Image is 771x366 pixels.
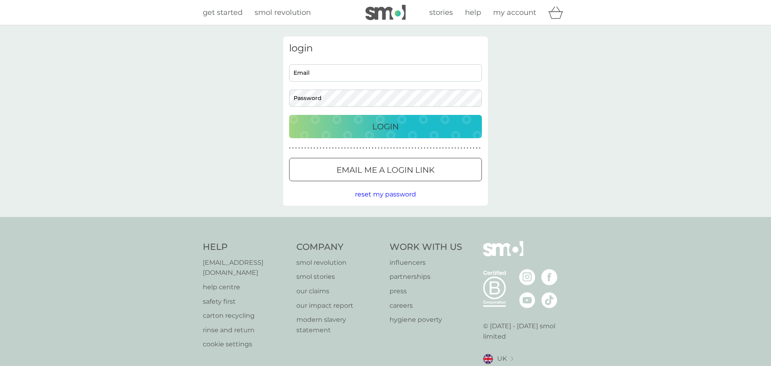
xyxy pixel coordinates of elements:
[363,146,364,150] p: ●
[289,115,482,138] button: Login
[449,146,450,150] p: ●
[442,146,444,150] p: ●
[375,146,377,150] p: ●
[372,120,399,133] p: Login
[366,146,367,150] p: ●
[519,292,535,308] img: visit the smol Youtube page
[470,146,471,150] p: ●
[320,146,321,150] p: ●
[479,146,481,150] p: ●
[296,272,382,282] a: smol stories
[203,339,288,350] a: cookie settings
[408,146,410,150] p: ●
[483,241,523,268] img: smol
[497,354,507,364] span: UK
[429,8,453,17] span: stories
[203,311,288,321] a: carton recycling
[298,146,300,150] p: ●
[476,146,477,150] p: ●
[355,190,416,198] span: reset my password
[387,146,389,150] p: ●
[396,146,398,150] p: ●
[465,8,481,17] span: help
[390,258,462,268] a: influencers
[255,7,311,18] a: smol revolution
[289,158,482,181] button: Email me a login link
[289,43,482,54] h3: login
[255,8,311,17] span: smol revolution
[317,146,318,150] p: ●
[429,7,453,18] a: stories
[451,146,453,150] p: ●
[390,272,462,282] a: partnerships
[347,146,349,150] p: ●
[455,146,456,150] p: ●
[390,146,392,150] p: ●
[365,5,406,20] img: smol
[296,258,382,268] a: smol revolution
[390,241,462,254] h4: Work With Us
[203,325,288,335] a: rinse and return
[541,292,557,308] img: visit the smol Tiktok page
[465,7,481,18] a: help
[541,269,557,285] img: visit the smol Facebook page
[302,146,303,150] p: ●
[467,146,468,150] p: ●
[344,146,346,150] p: ●
[390,315,462,325] a: hygiene poverty
[296,286,382,296] a: our claims
[292,146,294,150] p: ●
[390,286,462,296] a: press
[335,146,337,150] p: ●
[400,146,401,150] p: ●
[296,315,382,335] a: modern slavery statement
[493,7,536,18] a: my account
[308,146,309,150] p: ●
[457,146,459,150] p: ●
[203,296,288,307] a: safety first
[381,146,383,150] p: ●
[483,321,569,341] p: © [DATE] - [DATE] smol limited
[351,146,352,150] p: ●
[353,146,355,150] p: ●
[461,146,462,150] p: ●
[372,146,373,150] p: ●
[314,146,315,150] p: ●
[326,146,328,150] p: ●
[357,146,358,150] p: ●
[203,241,288,254] h4: Help
[483,354,493,364] img: UK flag
[295,146,297,150] p: ●
[304,146,306,150] p: ●
[203,258,288,278] a: [EMAIL_ADDRESS][DOMAIN_NAME]
[519,269,535,285] img: visit the smol Instagram page
[378,146,379,150] p: ●
[390,301,462,311] a: careers
[424,146,426,150] p: ●
[337,164,434,176] p: Email me a login link
[427,146,428,150] p: ●
[332,146,334,150] p: ●
[511,357,513,361] img: select a new location
[338,146,340,150] p: ●
[445,146,447,150] p: ●
[355,189,416,200] button: reset my password
[464,146,465,150] p: ●
[203,282,288,292] a: help centre
[473,146,475,150] p: ●
[341,146,343,150] p: ●
[384,146,385,150] p: ●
